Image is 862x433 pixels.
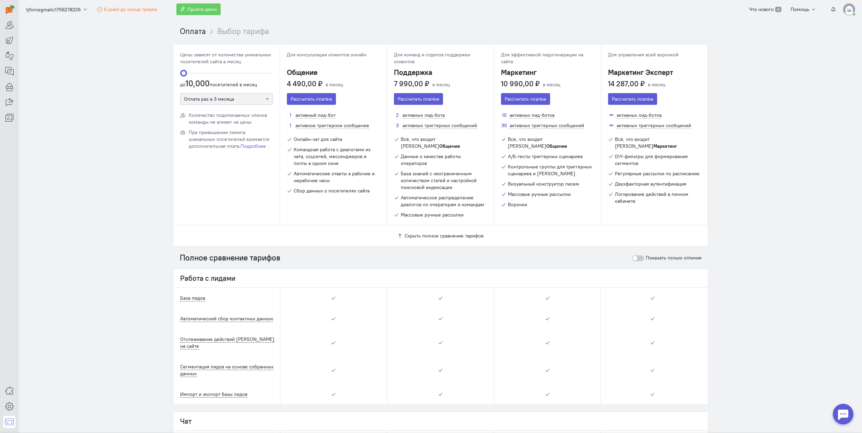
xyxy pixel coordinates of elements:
[546,143,567,149] b: Общение
[287,68,317,76] h3: Общение
[287,112,294,119] span: 1
[294,136,342,143] div: Онлайн-чат для сайта
[401,194,487,208] div: Автоматическое распределение диалогов по операторам и командам
[508,180,579,187] div: Визуальный конструктор писем
[617,112,662,119] span: активных лид-ботов
[401,136,487,149] div: Всё, что входит [PERSON_NAME]
[22,3,92,15] button: tjforcegmailc1756278226
[176,3,221,15] button: Пройти демо
[394,112,401,119] span: 2
[432,81,450,88] span: в месяц
[189,129,273,149] span: При превышении лимита уникальных посетителей взимается дополнительная плата.
[104,6,157,12] span: 6 дней до конца триала
[187,6,217,12] span: Пройти демо
[501,68,537,76] h3: Маркетинг
[501,93,550,105] button: Рассчитать платёж
[394,68,432,76] h3: Поддержка
[543,81,560,88] span: в месяц
[843,3,855,15] img: default-v4.png
[287,93,336,105] button: Рассчитать платёж
[180,315,273,322] span: Автоматический сбор контактных данных
[173,19,708,44] nav: breadcrumb
[548,14,560,19] a: здесь
[180,81,257,88] span: до посетителей в месяц
[615,153,701,167] div: DIY-фильтры для формирования сегментов
[648,81,665,88] span: в месяц
[501,122,508,129] span: 30
[501,79,540,88] h3: 10 990,00 ₽
[294,187,370,194] div: Сбор данных о посетителях сайта
[295,122,369,129] span: активное триггерное сообщение
[608,68,673,76] h3: Маркетинг Эксперт
[294,170,380,184] div: Автоматические ответы в рабочие и нерабочие часы
[508,153,583,160] div: А/Б-тесты триггерных сценариев
[26,6,81,13] span: tjforcegmailc1756278226
[173,253,708,262] div: Показать только отличия
[246,8,573,19] div: Мы используем cookies для улучшения работы сайта, анализа трафика и персонализации. Используя сай...
[615,170,699,177] div: Регулярные рассылки по расписанию
[189,112,273,125] span: Количество подключаемых членов команды не влияет на цены
[608,93,657,105] button: Рассчитать платёж
[180,253,280,262] h2: Полное сравнение тарифов
[180,336,275,349] span: Отслеживание действий [PERSON_NAME] на сайте
[791,6,809,12] span: Помощь
[401,153,487,167] div: Данные о качестве работы операторов
[508,163,594,177] div: Контрольные группы для триггерных сценариев и [PERSON_NAME]
[180,73,273,74] ngx-slider: ngx-slider
[180,295,205,301] span: База лидов
[617,122,691,129] span: активных триггерных сообщений
[745,3,785,15] a: Что нового 39
[403,112,445,119] span: активных лид-бота
[608,79,645,88] h3: 14 287,00 ₽
[295,112,336,119] span: активный лид-бот
[6,5,14,14] img: carrot-quest.svg
[294,146,380,167] div: Командная работа с диалогами из чата, соцсетей, мессенджеров и почты в одном окне
[508,201,527,208] div: Воронки
[405,233,484,239] span: Скрыть полное сравнение тарифов
[615,180,686,187] div: Двухфакторная аутентификация
[394,122,401,129] span: 3
[287,79,323,88] h3: 4 490,00 ₽
[403,122,477,129] span: активных триггерных сообщений
[401,211,464,218] div: Массовые ручные рассылки
[206,26,269,37] li: Выбор тарифа
[180,51,273,65] div: Цены зависят от количества уникальных посетителей сайта в месяц
[615,191,701,204] div: Логирование действий в личном кабинете
[510,122,584,129] span: активных триггерных сообщений
[180,70,187,77] span: ngx-slider
[287,52,366,58] span: Для консультации клиентов онлайн
[439,143,460,149] b: Общение
[394,93,443,105] button: Рассчитать платёж
[241,143,266,149] a: Подробнее
[510,112,555,119] span: активных лид-ботов
[180,26,206,36] a: Оплата
[501,52,583,65] span: Для эффективной лидогенерации на сайте
[749,6,774,12] span: Что нового
[401,170,487,191] div: База знаний с неограниченным количеством статей и настройкой поисковой индексации
[508,191,571,198] div: Массовые ручные рассылки
[653,143,677,149] b: Маркетинг
[787,3,820,15] button: Помощь
[180,274,701,282] h3: Работа с лидами
[326,81,343,88] span: в месяц
[394,79,429,88] h3: 7 990,00 ₽
[615,136,701,149] div: Всё, что входит [PERSON_NAME]
[608,52,678,58] span: Для управления всей воронкой
[587,10,609,17] span: Я согласен
[775,7,781,12] span: 39
[397,232,484,239] button: Скрыть полное сравнение тарифов
[501,112,508,119] span: 10
[180,391,247,398] span: Импорт и экспорт базы лидов
[180,417,701,425] h3: Чат
[608,122,615,129] span: ∞
[581,7,615,20] button: Я согласен
[287,122,294,129] span: 1
[180,364,273,377] span: Сегментация лидов на основе собранных данных
[394,52,470,65] span: Для команд и отделов поддержки клиентов
[186,78,210,88] b: 10,000
[608,112,615,119] span: ∞
[508,136,594,149] div: Всё, что входит [PERSON_NAME]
